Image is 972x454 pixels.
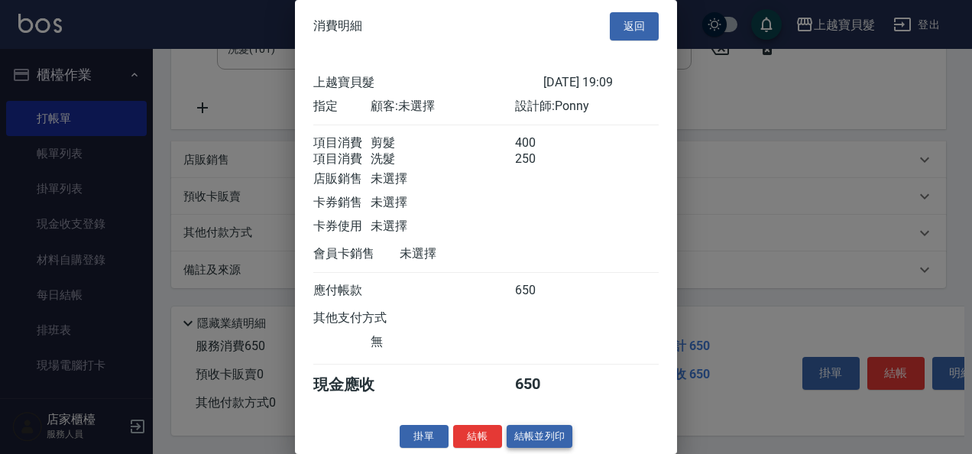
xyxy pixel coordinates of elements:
[515,375,572,395] div: 650
[515,135,572,151] div: 400
[371,334,514,350] div: 無
[313,171,371,187] div: 店販銷售
[313,283,371,299] div: 應付帳款
[371,195,514,211] div: 未選擇
[313,18,362,34] span: 消費明細
[313,219,371,235] div: 卡券使用
[400,425,449,449] button: 掛單
[313,246,400,262] div: 會員卡銷售
[313,75,543,91] div: 上越寶貝髮
[313,99,371,115] div: 指定
[313,375,400,395] div: 現金應收
[543,75,659,91] div: [DATE] 19:09
[507,425,573,449] button: 結帳並列印
[371,99,514,115] div: 顧客: 未選擇
[515,283,572,299] div: 650
[515,151,572,167] div: 250
[610,12,659,41] button: 返回
[453,425,502,449] button: 結帳
[313,195,371,211] div: 卡券銷售
[371,135,514,151] div: 剪髮
[313,135,371,151] div: 項目消費
[313,310,429,326] div: 其他支付方式
[515,99,659,115] div: 設計師: Ponny
[313,151,371,167] div: 項目消費
[371,219,514,235] div: 未選擇
[371,151,514,167] div: 洗髮
[400,246,543,262] div: 未選擇
[371,171,514,187] div: 未選擇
